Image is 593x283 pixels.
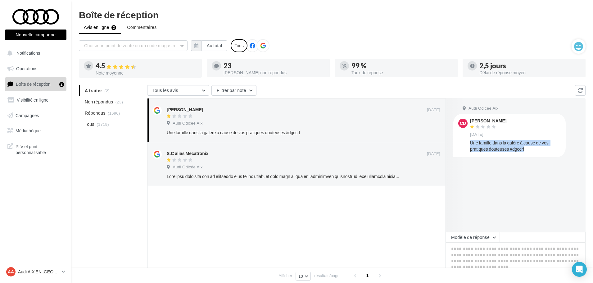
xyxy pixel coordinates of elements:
div: Une famille dans la galère à cause de vos pratiques douteuses #dgccrf [167,130,400,136]
a: AA Audi AIX EN [GEOGRAPHIC_DATA] [5,266,66,278]
div: Taux de réponse [351,71,453,75]
span: [DATE] [427,151,440,157]
span: Répondus [85,110,106,116]
span: AA [8,269,14,275]
span: Afficher [278,273,292,279]
button: Filtrer par note [211,85,256,96]
a: Médiathèque [4,124,68,137]
button: Choisir un point de vente ou un code magasin [79,40,188,51]
div: Boîte de réception [79,10,586,19]
span: (23) [115,99,123,104]
div: 23 [224,62,325,69]
div: 99 % [351,62,453,69]
span: Tous les avis [152,88,178,93]
span: Visibilité en ligne [17,97,48,103]
span: PLV et print personnalisable [16,142,64,156]
button: Au total [201,40,227,51]
div: S.C alias Mecatronix [167,150,208,157]
button: Au total [191,40,227,51]
button: Nouvelle campagne [5,30,66,40]
a: Boîte de réception2 [4,77,68,91]
span: 1 [363,271,373,281]
div: [PERSON_NAME] [470,119,506,123]
span: Opérations [16,66,37,71]
span: Audi Odicée Aix [173,164,202,170]
span: Choisir un point de vente ou un code magasin [84,43,175,48]
p: Audi AIX EN [GEOGRAPHIC_DATA] [18,269,59,275]
a: Campagnes [4,109,68,122]
div: Open Intercom Messenger [572,262,587,277]
span: Non répondus [85,99,113,105]
button: Tous les avis [147,85,209,96]
button: Modèle de réponse [446,232,500,243]
div: 2 [59,82,64,87]
a: Opérations [4,62,68,75]
span: (1719) [97,122,109,127]
span: Médiathèque [16,128,41,133]
span: 10 [298,274,303,279]
span: résultats/page [314,273,340,279]
span: Boîte de réception [16,81,51,87]
div: Note moyenne [96,71,197,75]
div: Lore ipsu dolo sita con ad elitseddo eius te inc utlab, et dolo magn aliqua eni adminimven quisno... [167,173,400,180]
span: [DATE] [470,132,483,137]
span: Commentaires [127,24,156,30]
span: [DATE] [427,107,440,113]
div: 4.5 [96,62,197,70]
div: Délai de réponse moyen [479,71,581,75]
span: Audi Odicée Aix [173,121,202,126]
div: 2,5 jours [479,62,581,69]
div: [PERSON_NAME] [167,107,203,113]
div: [PERSON_NAME] non répondus [224,71,325,75]
button: Notifications [4,47,65,60]
button: 10 [296,272,311,281]
a: PLV et print personnalisable [4,140,68,158]
span: Campagnes [16,112,39,118]
span: Notifications [16,50,40,56]
a: Visibilité en ligne [4,94,68,107]
span: Tous [85,121,94,127]
span: (1696) [108,111,120,116]
div: Tous [231,39,247,52]
span: Audi Odicée Aix [469,106,498,111]
div: Une famille dans la galère à cause de vos pratiques douteuses #dgccrf [470,140,561,152]
span: CD [460,120,466,126]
